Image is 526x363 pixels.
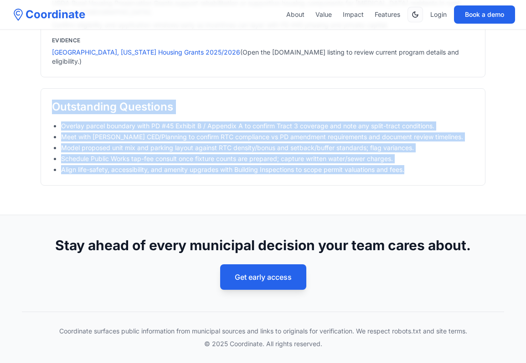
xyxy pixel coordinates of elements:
[52,37,474,44] h4: Evidence
[52,48,474,66] li: (Open the [DOMAIN_NAME] listing to review current program details and eligibility.)
[11,7,26,22] img: Coordinate
[220,264,306,290] button: Get early access
[61,132,474,141] li: Meet with [PERSON_NAME] CED/Planning to confirm RTC compliance vs PD amendment requirements and d...
[286,10,304,19] a: About
[26,7,85,22] span: Coordinate
[430,10,447,19] a: Login
[315,10,332,19] a: Value
[52,48,240,56] a: [GEOGRAPHIC_DATA], [US_STATE] Housing Grants 2025/2026
[61,143,474,152] li: Model proposed unit mix and parking layout against RTC density/bonus and setback/buffer standards...
[61,165,474,174] li: Align life-safety, accessibility, and amenity upgrades with Building Inspections to scope permit ...
[11,7,85,22] a: Coordinate
[454,5,515,24] button: Book a demo
[61,154,474,163] li: Schedule Public Works tap-fee consult once fixture counts are prepared; capture written water/sew...
[407,7,423,22] button: Switch to dark mode
[343,10,364,19] a: Impact
[22,339,504,348] p: © 2025 Coordinate. All rights reserved.
[61,121,474,131] li: Overlay parcel boundary with PD #45 Exhibit B / Appendix A to confirm Tract 3 coverage and note a...
[375,10,400,19] a: Features
[22,327,504,336] p: Coordinate surfaces public information from municipal sources and links to originals for verifica...
[22,237,504,253] h2: Stay ahead of every municipal decision your team cares about.
[52,100,474,114] h2: Outstanding Questions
